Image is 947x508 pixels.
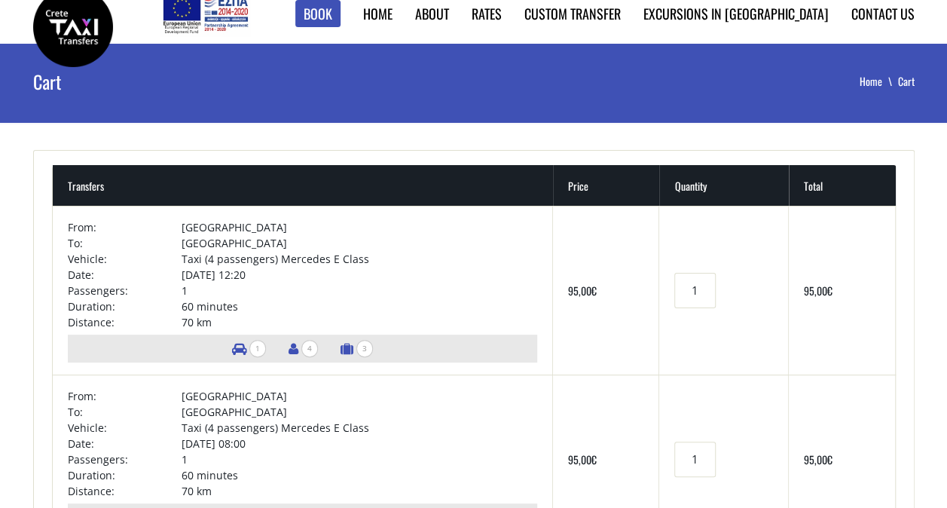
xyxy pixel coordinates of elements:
[827,283,832,298] span: €
[789,165,896,206] th: Total
[68,235,182,251] td: To:
[182,267,537,283] td: [DATE] 12:20
[415,4,449,23] a: About
[591,283,597,298] span: €
[68,267,182,283] td: Date:
[68,283,182,298] td: Passengers:
[182,283,537,298] td: 1
[182,451,537,467] td: 1
[68,388,182,404] td: From:
[68,451,182,467] td: Passengers:
[827,451,832,467] span: €
[524,4,621,23] a: Custom Transfer
[68,420,182,436] td: Vehicle:
[53,165,553,206] th: Transfers
[182,235,537,251] td: [GEOGRAPHIC_DATA]
[182,388,537,404] td: [GEOGRAPHIC_DATA]
[568,451,597,467] bdi: 95,00
[363,4,393,23] a: Home
[33,44,330,119] h1: Cart
[68,298,182,314] td: Duration:
[472,4,502,23] a: Rates
[356,340,373,357] span: 3
[68,251,182,267] td: Vehicle:
[182,436,537,451] td: [DATE] 08:00
[182,404,537,420] td: [GEOGRAPHIC_DATA]
[182,483,537,499] td: 70 km
[249,340,266,357] span: 1
[804,283,832,298] bdi: 95,00
[553,165,660,206] th: Price
[860,73,898,89] a: Home
[674,273,715,308] input: Transfers quantity
[68,467,182,483] td: Duration:
[674,442,715,477] input: Transfers quantity
[851,4,915,23] a: Contact us
[182,467,537,483] td: 60 minutes
[333,335,380,363] li: Number of luggage items
[804,451,832,467] bdi: 95,00
[182,314,537,330] td: 70 km
[68,483,182,499] td: Distance:
[182,298,537,314] td: 60 minutes
[898,74,915,89] li: Cart
[33,17,113,33] a: Crete Taxi Transfers | Crete Taxi Transfers Cart | Crete Taxi Transfers
[591,451,597,467] span: €
[659,165,788,206] th: Quantity
[568,283,597,298] bdi: 95,00
[182,219,537,235] td: [GEOGRAPHIC_DATA]
[182,420,537,436] td: Taxi (4 passengers) Mercedes E Class
[68,219,182,235] td: From:
[68,314,182,330] td: Distance:
[643,4,829,23] a: Excursions in [GEOGRAPHIC_DATA]
[225,335,273,363] li: Number of vehicles
[68,436,182,451] td: Date:
[281,335,325,363] li: Number of passengers
[68,404,182,420] td: To:
[301,340,318,357] span: 4
[182,251,537,267] td: Taxi (4 passengers) Mercedes E Class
